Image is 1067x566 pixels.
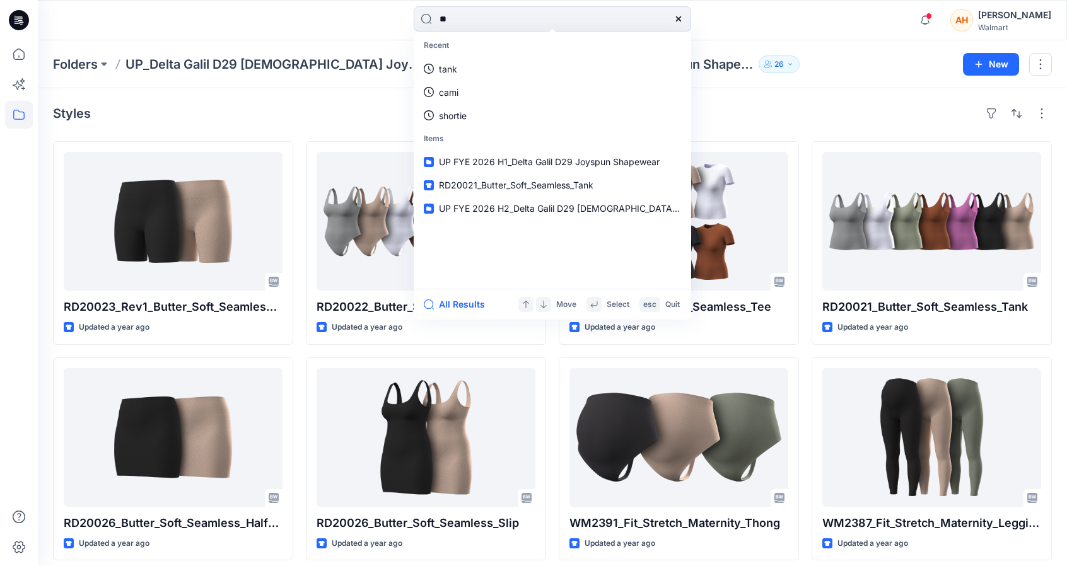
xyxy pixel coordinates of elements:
p: WM2391_Fit_Stretch_Maternity_Thong [569,514,788,532]
p: Updated a year ago [585,537,655,550]
p: Updated a year ago [79,537,149,550]
a: RD20026_Butter_Soft_Seamless_Slip [317,368,535,507]
p: RD20022_Butter_Soft_Seamless_Bodysuit [317,298,535,316]
a: RD20022_Butter_Soft_Seamless_Bodysuit [317,152,535,291]
p: Updated a year ago [837,537,908,550]
span: UP FYE 2026 H2_Delta Galil D29 [DEMOGRAPHIC_DATA] NOBO Panties [439,203,737,214]
p: Updated a year ago [332,321,402,334]
a: RD20026_Butter_Soft_Seamless_Half_Slip [64,368,283,507]
p: Updated a year ago [332,537,402,550]
a: WM2391_Fit_Stretch_Maternity_Thong [569,368,788,507]
p: Select [607,298,629,311]
button: 26 [759,55,800,73]
div: AH [950,9,973,32]
p: WM2387_Fit_Stretch_Maternity_Legging [822,514,1041,532]
p: RD20026_Butter_Soft_Seamless_Slip [317,514,535,532]
a: Folders [53,55,98,73]
p: esc [643,298,656,311]
div: Walmart [978,23,1051,32]
p: Updated a year ago [79,321,149,334]
a: UP FYE 2026 H2_Delta Galil D29 [DEMOGRAPHIC_DATA] NOBO Panties [416,197,689,220]
a: UP FYE 2026 H1_Delta Galil D29 Joyspun Shapewear [416,150,689,173]
h4: Styles [53,106,91,121]
div: [PERSON_NAME] [978,8,1051,23]
p: shortie [439,109,467,122]
a: RD20021_Butter_Soft_Seamless_Tank [416,173,689,197]
span: UP FYE 2026 H1_Delta Galil D29 Joyspun Shapewear [439,156,660,167]
p: RD20023_Rev1_Butter_Soft_Seamless_Biker [64,298,283,316]
a: tank [416,57,689,81]
a: shortie [416,104,689,127]
a: cami [416,81,689,104]
span: RD20021_Butter_Soft_Seamless_Tank [439,180,593,190]
button: New [963,53,1019,76]
button: All Results [424,297,493,312]
p: Items [416,127,689,151]
p: cami [439,86,458,99]
a: UP_Delta Galil D29 [DEMOGRAPHIC_DATA] Joyspun Intimates [125,55,426,73]
p: Updated a year ago [837,321,908,334]
p: Quit [665,298,680,311]
p: 26 [774,57,784,71]
a: RD20023_Rev1_Butter_Soft_Seamless_Biker [64,152,283,291]
p: tank [439,62,457,76]
p: Recent [416,34,689,57]
p: Move [556,298,576,311]
a: WM2387_Fit_Stretch_Maternity_Legging [822,368,1041,507]
p: RD20026_Butter_Soft_Seamless_Half_Slip [64,514,283,532]
a: RD20021_Butter_Soft_Seamless_Tank [822,152,1041,291]
p: RD20021_Butter_Soft_Seamless_Tank [822,298,1041,316]
p: Updated a year ago [585,321,655,334]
